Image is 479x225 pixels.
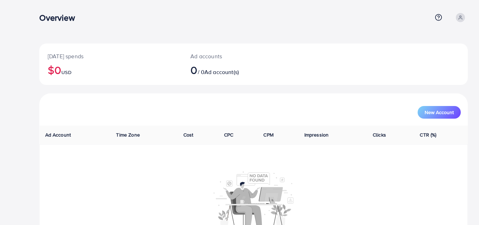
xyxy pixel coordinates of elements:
[48,52,174,60] p: [DATE] spends
[204,68,239,76] span: Ad account(s)
[48,63,174,77] h2: $0
[45,131,71,138] span: Ad Account
[420,131,436,138] span: CTR (%)
[39,13,80,23] h3: Overview
[190,52,281,60] p: Ad accounts
[190,63,281,77] h2: / 0
[263,131,273,138] span: CPM
[425,110,454,115] span: New Account
[190,62,197,78] span: 0
[418,106,461,119] button: New Account
[373,131,386,138] span: Clicks
[61,69,71,76] span: USD
[304,131,329,138] span: Impression
[224,131,233,138] span: CPC
[116,131,140,138] span: Time Zone
[183,131,194,138] span: Cost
